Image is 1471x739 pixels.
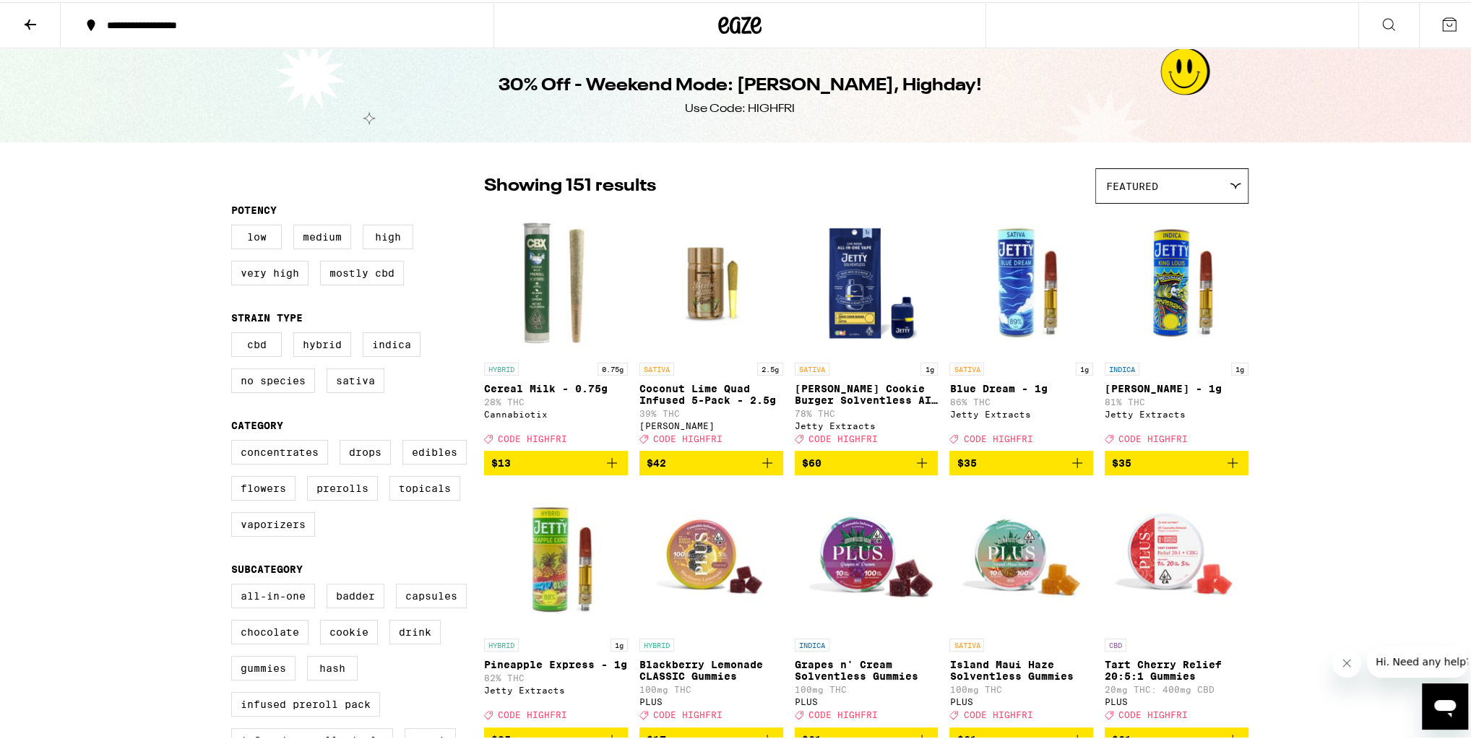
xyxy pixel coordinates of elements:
p: CBD [1105,636,1126,649]
legend: Potency [231,202,277,214]
p: 0.75g [598,360,628,373]
div: [PERSON_NAME] [639,419,783,428]
label: Hybrid [293,330,351,355]
div: PLUS [1105,695,1248,704]
img: Jetty Extracts - Blue Dream - 1g [949,209,1093,353]
label: Cookie [320,618,378,642]
div: Jetty Extracts [795,419,939,428]
label: Sativa [327,366,384,391]
img: Jetty Extracts - King Louis - 1g [1105,209,1248,353]
p: Showing 151 results [484,172,656,196]
a: Open page for Coconut Lime Quad Infused 5-Pack - 2.5g from Jeeter [639,209,783,449]
label: Flowers [231,474,296,498]
h1: 30% Off - Weekend Mode: [PERSON_NAME], Highday! [499,72,982,96]
label: Mostly CBD [320,259,404,283]
span: $60 [802,455,821,467]
span: CODE HIGHFRI [963,432,1032,441]
label: Concentrates [231,438,328,462]
label: Very High [231,259,309,283]
img: PLUS - Tart Cherry Relief 20:5:1 Gummies [1105,485,1248,629]
a: Open page for Tangie Cookie Burger Solventless AIO - 1g from Jetty Extracts [795,209,939,449]
legend: Category [231,418,283,429]
button: Add to bag [639,449,783,473]
label: Prerolls [307,474,378,498]
p: 28% THC [484,395,628,405]
div: PLUS [795,695,939,704]
span: Featured [1106,178,1158,190]
p: Blackberry Lemonade CLASSIC Gummies [639,657,783,680]
img: Jetty Extracts - Tangie Cookie Burger Solventless AIO - 1g [795,209,939,353]
p: 100mg THC [639,683,783,692]
label: Indica [363,330,420,355]
span: CODE HIGHFRI [498,709,567,718]
span: CODE HIGHFRI [1118,432,1188,441]
a: Open page for Island Maui Haze Solventless Gummies from PLUS [949,485,1093,725]
img: PLUS - Island Maui Haze Solventless Gummies [949,485,1093,629]
p: 100mg THC [949,683,1093,692]
p: 2.5g [757,360,783,373]
a: Open page for King Louis - 1g from Jetty Extracts [1105,209,1248,449]
div: Cannabiotix [484,407,628,417]
p: 1g [920,360,938,373]
span: CODE HIGHFRI [498,432,567,441]
p: Coconut Lime Quad Infused 5-Pack - 2.5g [639,381,783,404]
label: Vaporizers [231,510,315,535]
label: Chocolate [231,618,309,642]
label: Hash [307,654,358,678]
p: SATIVA [949,636,984,649]
p: 1g [611,636,628,649]
p: 1g [1076,360,1093,373]
div: Jetty Extracts [1105,407,1248,417]
label: Medium [293,222,351,247]
span: CODE HIGHFRI [1118,709,1188,718]
span: CODE HIGHFRI [653,709,722,718]
span: $35 [957,455,976,467]
div: Jetty Extracts [484,683,628,693]
p: INDICA [1105,360,1139,373]
p: Pineapple Express - 1g [484,657,628,668]
span: CODE HIGHFRI [808,432,878,441]
img: PLUS - Grapes n' Cream Solventless Gummies [795,485,939,629]
label: Drink [389,618,441,642]
p: HYBRID [484,360,519,373]
label: No Species [231,366,315,391]
iframe: Message from company [1367,644,1468,675]
p: 86% THC [949,395,1093,405]
legend: Strain Type [231,310,303,321]
p: Tart Cherry Relief 20:5:1 Gummies [1105,657,1248,680]
p: SATIVA [795,360,829,373]
div: Use Code: HIGHFRI [685,99,795,115]
div: PLUS [639,695,783,704]
img: Jeeter - Coconut Lime Quad Infused 5-Pack - 2.5g [639,209,783,353]
a: Open page for Pineapple Express - 1g from Jetty Extracts [484,485,628,725]
span: $35 [1112,455,1131,467]
p: Cereal Milk - 0.75g [484,381,628,392]
span: CODE HIGHFRI [963,709,1032,718]
label: Badder [327,582,384,606]
span: CODE HIGHFRI [653,432,722,441]
p: HYBRID [639,636,674,649]
button: Add to bag [1105,449,1248,473]
span: CODE HIGHFRI [808,709,878,718]
p: HYBRID [484,636,519,649]
p: 82% THC [484,671,628,680]
iframe: Button to launch messaging window [1422,681,1468,727]
img: Jetty Extracts - Pineapple Express - 1g [484,485,628,629]
a: Open page for Tart Cherry Relief 20:5:1 Gummies from PLUS [1105,485,1248,725]
p: Grapes n' Cream Solventless Gummies [795,657,939,680]
p: 20mg THC: 400mg CBD [1105,683,1248,692]
p: 100mg THC [795,683,939,692]
span: $13 [491,455,511,467]
p: 39% THC [639,407,783,416]
p: 81% THC [1105,395,1248,405]
a: Open page for Blackberry Lemonade CLASSIC Gummies from PLUS [639,485,783,725]
label: Infused Preroll Pack [231,690,380,714]
label: Drops [340,438,391,462]
label: Capsules [396,582,467,606]
div: Jetty Extracts [949,407,1093,417]
label: Topicals [389,474,460,498]
label: High [363,222,413,247]
p: [PERSON_NAME] Cookie Burger Solventless AIO - 1g [795,381,939,404]
button: Add to bag [484,449,628,473]
p: Blue Dream - 1g [949,381,1093,392]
